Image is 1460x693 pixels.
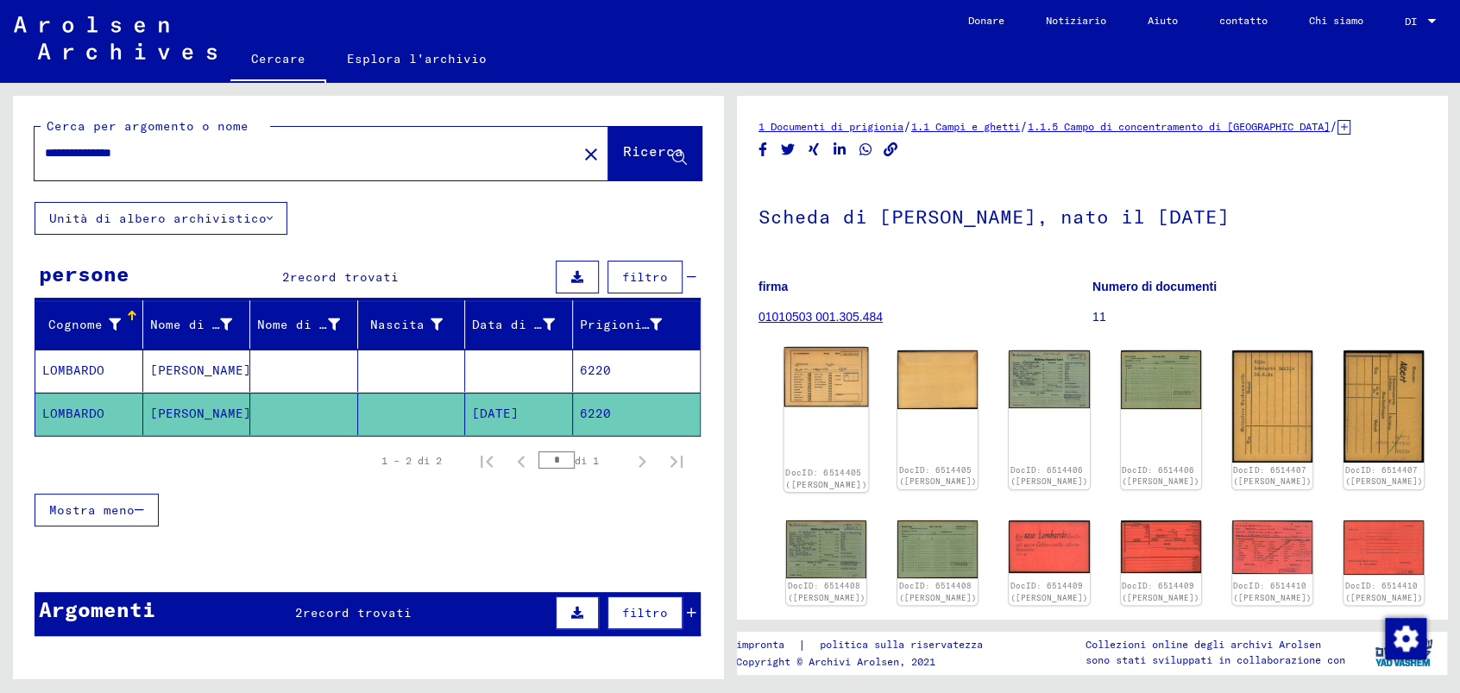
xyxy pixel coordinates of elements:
a: 01010503 001.305.484 [758,310,883,324]
font: 6220 [580,406,611,421]
font: politica sulla riservatezza [820,638,983,651]
img: 002.jpg [1344,520,1424,575]
img: 001.jpg [784,347,869,406]
a: Cercare [230,38,326,83]
button: Chiaro [574,136,608,171]
font: Nascita [370,317,425,332]
a: politica sulla riservatezza [806,636,1004,654]
button: Condividi su Facebook [754,139,772,161]
div: Nascita [365,311,465,338]
font: 6220 [580,362,611,378]
font: Chi siamo [1309,14,1363,27]
img: 001.jpg [1009,520,1089,574]
mat-header-cell: Prigioniero n. [573,300,701,349]
font: DocID: 6514407 ([PERSON_NAME]) [1345,465,1423,487]
font: persone [39,261,129,287]
a: DocID: 6514406 ([PERSON_NAME]) [1122,465,1199,487]
div: Nome di battesimo [150,311,255,338]
font: | [798,637,806,652]
a: DocID: 6514410 ([PERSON_NAME]) [1345,581,1423,602]
button: Ricerca [608,127,702,180]
img: 002.jpg [897,520,978,579]
font: di 1 [575,454,599,467]
img: 002.jpg [1121,520,1201,574]
font: Cerca per argomento o nome [47,118,249,134]
font: Numero di documenti [1092,280,1217,293]
font: LOMBARDO [42,406,104,421]
div: Prigioniero n. [580,311,684,338]
div: Nome di nascita [257,311,362,338]
div: Cognome [42,311,142,338]
font: firma [758,280,788,293]
font: Argomenti [39,596,155,622]
button: Condividi su Twitter [779,139,797,161]
button: Prima pagina [469,444,504,478]
font: record trovati [303,605,412,621]
font: Prigioniero n. [580,317,689,332]
mat-header-cell: Cognome [35,300,143,349]
a: impronta [736,636,798,654]
a: DocID: 6514408 ([PERSON_NAME]) [788,581,865,602]
mat-header-cell: Nascita [358,300,466,349]
a: DocID: 6514405 ([PERSON_NAME]) [899,465,977,487]
font: Copyright © Archivi Arolsen, 2021 [736,655,935,668]
font: Aiuto [1148,14,1178,27]
img: Modifica consenso [1385,618,1426,659]
img: 002.jpg [897,350,978,408]
button: Condividi su WhatsApp [857,139,875,161]
button: Condividi su Xing [805,139,823,161]
font: Unità di albero archivistico [49,211,267,226]
button: Ultima pagina [659,444,694,478]
img: 001.jpg [1232,520,1312,575]
font: Notiziario [1046,14,1106,27]
button: Mostra meno [35,494,159,526]
a: DocID: 6514409 ([PERSON_NAME]) [1010,581,1088,602]
font: Mostra meno [49,502,135,518]
mat-icon: close [581,144,601,165]
font: DocID: 6514406 ([PERSON_NAME]) [1010,465,1088,487]
button: Pagina precedente [504,444,538,478]
font: DocID: 6514405 ([PERSON_NAME]) [785,468,867,490]
a: Esplora l'archivio [326,38,507,79]
font: 2 [282,269,290,285]
font: / [1330,118,1337,134]
font: Cercare [251,51,305,66]
font: contatto [1219,14,1268,27]
font: / [1020,118,1028,134]
font: 11 [1092,310,1106,324]
font: record trovati [290,269,399,285]
font: [DATE] [472,406,519,421]
img: 002.jpg [1121,350,1201,409]
font: Collezioni online degli archivi Arolsen [1086,638,1321,651]
font: Scheda di [PERSON_NAME], nato il [DATE] [758,205,1230,229]
font: 1.1 Campi e ghetti [911,120,1020,133]
a: DocID: 6514407 ([PERSON_NAME]) [1233,465,1311,487]
a: DocID: 6514409 ([PERSON_NAME]) [1122,581,1199,602]
img: 001.jpg [786,520,866,578]
font: filtro [622,269,668,285]
font: sono stati sviluppati in collaborazione con [1086,653,1345,666]
font: / [903,118,911,134]
a: 1 Documenti di prigionia [758,120,903,133]
img: 001.jpg [1232,350,1312,463]
button: Copia il collegamento [882,139,900,161]
img: 002.jpg [1344,350,1424,463]
mat-header-cell: Nome di battesimo [143,300,251,349]
a: DocID: 6514410 ([PERSON_NAME]) [1233,581,1311,602]
img: 001.jpg [1009,350,1089,408]
a: 1.1.5 Campo di concentramento di [GEOGRAPHIC_DATA] [1028,120,1330,133]
font: Ricerca [623,142,683,160]
font: [PERSON_NAME] [150,406,251,421]
button: filtro [607,261,683,293]
font: Donare [968,14,1004,27]
a: DocID: 6514408 ([PERSON_NAME]) [899,581,977,602]
font: Data di nascita [472,317,588,332]
font: Nome di battesimo [150,317,282,332]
